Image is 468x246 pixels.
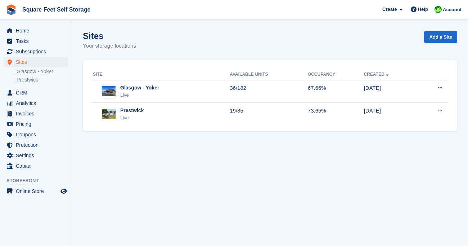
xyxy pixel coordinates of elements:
span: Capital [16,161,59,171]
span: Create [382,6,397,13]
div: Prestwick [120,107,144,114]
a: menu [4,161,68,171]
img: Image of Glasgow - Yoker site [102,86,116,97]
span: Coupons [16,129,59,140]
td: [DATE] [364,103,418,125]
a: menu [4,88,68,98]
h1: Sites [83,31,136,41]
td: 67.66% [308,80,364,103]
span: CRM [16,88,59,98]
span: Protection [16,140,59,150]
p: Your storage locations [83,42,136,50]
div: Live [120,92,159,99]
span: Online Store [16,186,59,196]
a: menu [4,140,68,150]
span: Help [418,6,428,13]
img: Image of Prestwick site [102,109,116,119]
a: Created [364,72,390,77]
span: Settings [16,150,59,161]
a: Prestwick [17,76,68,83]
a: menu [4,57,68,67]
a: menu [4,109,68,119]
a: menu [4,36,68,46]
a: menu [4,98,68,108]
span: Storefront [6,177,72,184]
div: Live [120,114,144,122]
th: Site [91,69,230,80]
a: Add a Site [424,31,457,43]
span: Analytics [16,98,59,108]
td: 36/182 [230,80,308,103]
img: stora-icon-8386f47178a22dfd0bd8f6a31ec36ba5ce8667c1dd55bd0f319d3a0aa187defe.svg [6,4,17,15]
a: menu [4,186,68,196]
img: Lorraine Cassidy [435,6,442,13]
a: menu [4,47,68,57]
a: Preview store [59,187,68,196]
span: Tasks [16,36,59,46]
a: menu [4,119,68,129]
th: Available Units [230,69,308,80]
a: menu [4,129,68,140]
span: Home [16,26,59,36]
span: Invoices [16,109,59,119]
td: [DATE] [364,80,418,103]
th: Occupancy [308,69,364,80]
a: menu [4,26,68,36]
div: Glasgow - Yoker [120,84,159,92]
td: 73.65% [308,103,364,125]
a: menu [4,150,68,161]
a: Glasgow - Yoker [17,68,68,75]
span: Subscriptions [16,47,59,57]
span: Pricing [16,119,59,129]
span: Account [443,6,462,13]
td: 19/85 [230,103,308,125]
span: Sites [16,57,59,67]
a: Square Feet Self Storage [19,4,93,16]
